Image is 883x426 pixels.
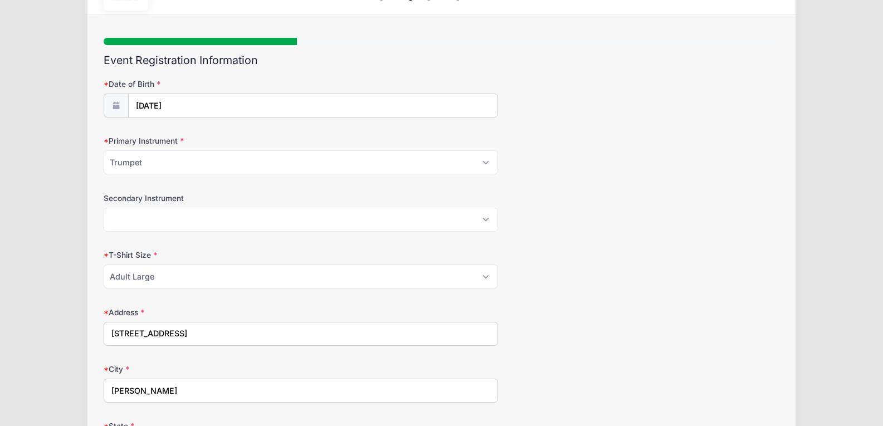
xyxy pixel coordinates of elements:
input: mm/dd/yyyy [128,94,498,117]
label: Primary Instrument [104,135,329,146]
label: Date of Birth [104,79,329,90]
label: Address [104,307,329,318]
label: Secondary Instrument [104,193,329,204]
label: City [104,364,329,375]
label: T-Shirt Size [104,249,329,261]
h2: Event Registration Information [104,54,779,67]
